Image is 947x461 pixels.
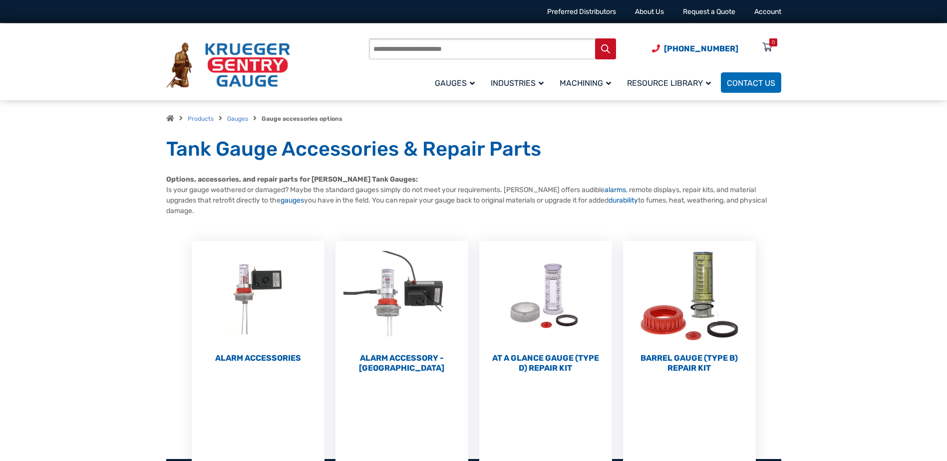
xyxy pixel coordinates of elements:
[547,7,616,16] a: Preferred Distributors
[479,241,612,351] img: At a Glance Gauge (Type D) Repair Kit
[281,196,304,205] a: gauges
[664,44,738,53] span: [PHONE_NUMBER]
[721,72,781,93] a: Contact Us
[754,7,781,16] a: Account
[560,78,611,88] span: Machining
[166,174,781,216] p: Is your gauge weathered or damaged? Maybe the standard gauges simply do not meet your requirement...
[621,71,721,94] a: Resource Library
[491,78,544,88] span: Industries
[166,175,418,184] strong: Options, accessories, and repair parts for [PERSON_NAME] Tank Gauges:
[727,78,775,88] span: Contact Us
[479,241,612,373] a: Visit product category At a Glance Gauge (Type D) Repair Kit
[772,38,775,46] div: 0
[627,78,711,88] span: Resource Library
[192,241,324,363] a: Visit product category Alarm Accessories
[429,71,485,94] a: Gauges
[335,241,468,351] img: Alarm Accessory - DC
[335,353,468,373] h2: Alarm Accessory - [GEOGRAPHIC_DATA]
[623,241,756,351] img: Barrel Gauge (Type B) Repair Kit
[635,7,664,16] a: About Us
[479,353,612,373] h2: At a Glance Gauge (Type D) Repair Kit
[485,71,554,94] a: Industries
[623,353,756,373] h2: Barrel Gauge (Type B) Repair Kit
[188,115,214,122] a: Products
[227,115,248,122] a: Gauges
[192,353,324,363] h2: Alarm Accessories
[192,241,324,351] img: Alarm Accessories
[166,137,781,162] h1: Tank Gauge Accessories & Repair Parts
[335,241,468,373] a: Visit product category Alarm Accessory - DC
[262,115,342,122] strong: Gauge accessories options
[166,42,290,88] img: Krueger Sentry Gauge
[605,186,626,194] a: alarms
[652,42,738,55] a: Phone Number (920) 434-8860
[435,78,475,88] span: Gauges
[683,7,735,16] a: Request a Quote
[623,241,756,373] a: Visit product category Barrel Gauge (Type B) Repair Kit
[609,196,638,205] a: durability
[554,71,621,94] a: Machining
